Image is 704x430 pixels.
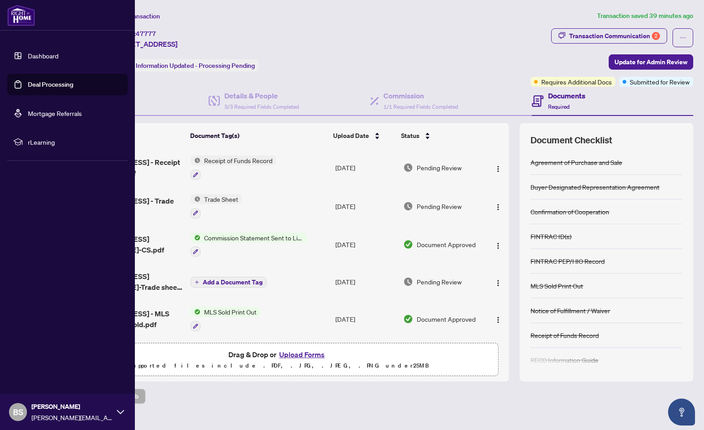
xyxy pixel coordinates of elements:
[530,281,583,291] div: MLS Sold Print Out
[491,199,505,213] button: Logo
[491,312,505,326] button: Logo
[551,28,667,44] button: Transaction Communication2
[332,300,400,338] td: [DATE]
[111,59,258,71] div: Status:
[417,314,476,324] span: Document Approved
[332,264,400,300] td: [DATE]
[28,109,82,117] a: Mortgage Referrals
[191,307,260,331] button: Status IconMLS Sold Print Out
[191,233,201,243] img: Status Icon
[201,155,276,165] span: Receipt of Funds Record
[491,237,505,252] button: Logo
[191,155,201,165] img: Status Icon
[276,349,327,360] button: Upload Forms
[111,39,178,49] span: [STREET_ADDRESS]
[201,307,260,317] span: MLS Sold Print Out
[191,276,267,288] button: Add a Document Tag
[491,160,505,175] button: Logo
[417,277,462,287] span: Pending Review
[403,201,413,211] img: Document Status
[403,239,413,249] img: Document Status
[191,277,267,288] button: Add a Document Tag
[530,355,598,365] div: RECO Information Guide
[403,163,413,173] img: Document Status
[548,90,585,101] h4: Documents
[495,279,502,287] img: Logo
[417,239,476,249] span: Document Approved
[491,275,505,289] button: Logo
[191,233,307,257] button: Status IconCommission Statement Sent to Listing Brokerage
[28,52,58,60] a: Dashboard
[228,349,327,360] span: Drag & Drop or
[569,29,660,43] div: Transaction Communication
[530,256,605,266] div: FINTRAC PEP/HIO Record
[332,187,400,226] td: [DATE]
[31,412,112,422] span: [PERSON_NAME][EMAIL_ADDRESS][PERSON_NAME][DOMAIN_NAME]
[136,62,255,70] span: Information Updated - Processing Pending
[495,165,502,173] img: Logo
[548,103,570,110] span: Required
[397,123,482,148] th: Status
[191,307,201,317] img: Status Icon
[28,80,73,89] a: Deal Processing
[333,131,369,141] span: Upload Date
[530,207,609,217] div: Confirmation of Cooperation
[630,77,690,87] span: Submitted for Review
[609,54,693,70] button: Update for Admin Review
[136,30,156,38] span: 47777
[330,123,397,148] th: Upload Date
[530,182,659,192] div: Buyer Designated Representation Agreement
[31,402,112,412] span: [PERSON_NAME]
[615,55,687,69] span: Update for Admin Review
[495,204,502,211] img: Logo
[530,330,599,340] div: Receipt of Funds Record
[201,194,242,204] span: Trade Sheet
[58,343,498,377] span: Drag & Drop orUpload FormsSupported files include .PDF, .JPG, .JPEG, .PNG under25MB
[332,148,400,187] td: [DATE]
[680,35,686,41] span: ellipsis
[7,4,35,26] img: logo
[187,123,330,148] th: Document Tag(s)
[530,231,571,241] div: FINTRAC ID(s)
[28,137,121,147] span: rLearning
[224,90,299,101] h4: Details & People
[417,163,462,173] span: Pending Review
[191,194,242,218] button: Status IconTrade Sheet
[201,233,307,243] span: Commission Statement Sent to Listing Brokerage
[332,226,400,264] td: [DATE]
[530,306,610,315] div: Notice of Fulfillment / Waiver
[63,360,492,371] p: Supported files include .PDF, .JPG, .JPEG, .PNG under 25 MB
[191,155,276,180] button: Status IconReceipt of Funds Record
[191,194,201,204] img: Status Icon
[195,280,199,284] span: plus
[652,32,660,40] div: 2
[495,316,502,324] img: Logo
[383,103,458,110] span: 1/1 Required Fields Completed
[668,399,695,426] button: Open asap
[530,134,612,146] span: Document Checklist
[224,103,299,110] span: 3/3 Required Fields Completed
[541,77,612,87] span: Requires Additional Docs
[203,279,263,285] span: Add a Document Tag
[417,201,462,211] span: Pending Review
[495,242,502,249] img: Logo
[13,406,23,418] span: BS
[403,277,413,287] img: Document Status
[597,11,693,21] article: Transaction saved 39 minutes ago
[112,12,160,20] span: View Transaction
[401,131,419,141] span: Status
[383,90,458,101] h4: Commission
[530,157,622,167] div: Agreement of Purchase and Sale
[403,314,413,324] img: Document Status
